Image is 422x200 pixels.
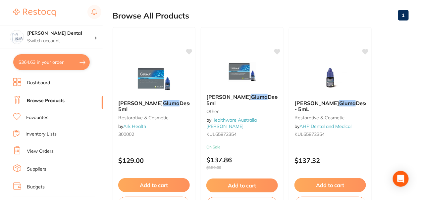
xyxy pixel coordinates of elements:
[118,100,163,106] span: [PERSON_NAME]
[27,148,54,155] a: View Orders
[398,9,409,22] a: 1
[13,54,90,70] button: $364.63 in your order
[251,94,268,100] em: Gluma
[206,94,251,100] span: [PERSON_NAME]
[206,179,278,192] button: Add to cart
[206,117,257,129] a: Healthware Australia [PERSON_NAME]
[27,30,94,37] h4: Alma Dental
[132,62,176,95] img: Kulzer Gluma Desensitizer 5ml
[393,171,409,187] div: Open Intercom Messenger
[118,100,190,112] b: Kulzer Gluma Desensitizer 5ml
[27,184,45,190] a: Budgets
[294,123,351,129] span: by
[206,145,278,149] small: On Sale
[26,114,48,121] a: Favourites
[206,94,298,106] span: Desensitizer 5ml
[27,38,94,44] p: Switch account
[294,131,325,137] span: KUL65872354
[13,5,56,20] a: Restocq Logo
[163,100,180,106] em: Gluma
[294,100,366,112] b: Kulzer Gluma Desensitiser - 5mL
[206,117,257,129] span: by
[221,56,264,89] img: Kulzer Gluma Desensitizer 5ml
[118,100,210,112] span: Desensitizer 5ml
[294,115,366,120] small: restorative & cosmetic
[27,166,46,173] a: Suppliers
[206,165,278,170] span: $150.00
[339,100,356,106] em: Gluma
[118,157,190,164] p: $129.00
[206,156,278,170] p: $137.86
[294,157,366,164] p: $137.32
[294,100,339,106] span: [PERSON_NAME]
[118,178,190,192] button: Add to cart
[26,131,57,138] a: Inventory Lists
[27,80,50,86] a: Dashboard
[299,123,351,129] a: AHP Dental and Medical
[294,178,366,192] button: Add to cart
[309,62,352,95] img: Kulzer Gluma Desensitiser - 5mL
[206,94,278,106] b: Kulzer Gluma Desensitizer 5ml
[10,30,24,44] img: Alma Dental
[118,131,134,137] span: 300002
[206,131,237,137] span: KUL65872354
[118,115,190,120] small: restorative & cosmetic
[13,9,56,17] img: Restocq Logo
[123,123,146,129] a: Ark Health
[113,11,189,20] h2: Browse All Products
[27,98,65,104] a: Browse Products
[118,123,146,129] span: by
[294,100,387,112] span: Desensitiser - 5mL
[206,109,278,114] small: other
